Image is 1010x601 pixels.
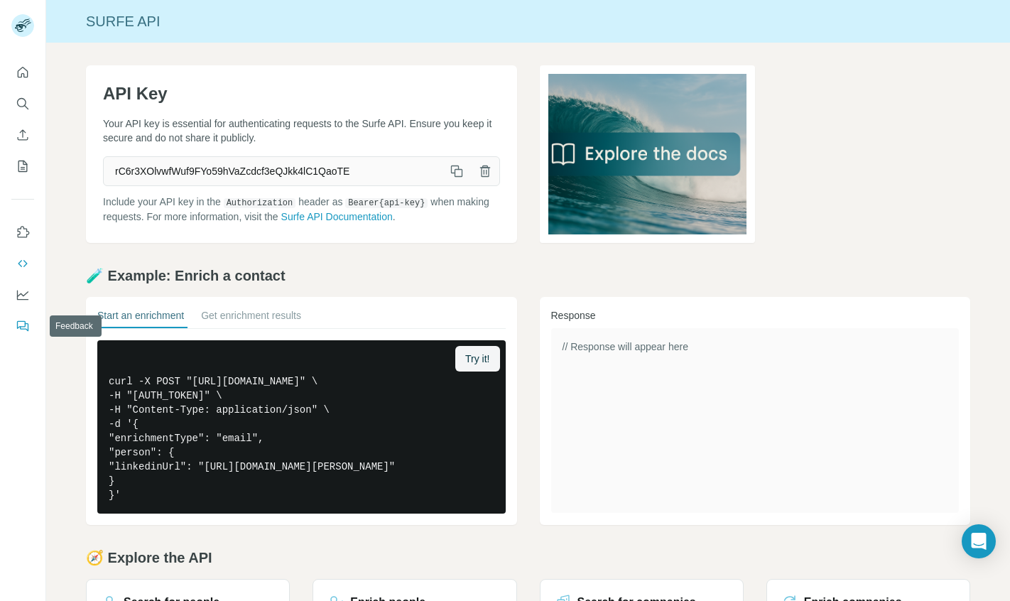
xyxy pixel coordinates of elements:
[563,341,688,352] span: // Response will appear here
[281,211,393,222] a: Surfe API Documentation
[201,308,301,328] button: Get enrichment results
[97,308,184,328] button: Start an enrichment
[104,158,442,184] span: rC6r3XOlvwfWuf9FYo59hVaZcdcf3eQJkk4lC1QaoTE
[465,352,489,366] span: Try it!
[103,117,500,145] p: Your API key is essential for authenticating requests to the Surfe API. Ensure you keep it secure...
[86,548,970,568] h2: 🧭 Explore the API
[86,266,970,286] h2: 🧪 Example: Enrich a contact
[455,346,499,372] button: Try it!
[97,340,506,514] pre: curl -X POST "[URL][DOMAIN_NAME]" \ -H "[AUTH_TOKEN]" \ -H "Content-Type: application/json" \ -d ...
[11,60,34,85] button: Quick start
[46,11,1010,31] div: Surfe API
[962,524,996,558] div: Open Intercom Messenger
[11,251,34,276] button: Use Surfe API
[224,198,296,208] code: Authorization
[551,308,960,323] h3: Response
[11,220,34,245] button: Use Surfe on LinkedIn
[103,82,500,105] h1: API Key
[345,198,428,208] code: Bearer {api-key}
[11,122,34,148] button: Enrich CSV
[11,153,34,179] button: My lists
[103,195,500,224] p: Include your API key in the header as when making requests. For more information, visit the .
[11,313,34,339] button: Feedback
[11,91,34,117] button: Search
[11,282,34,308] button: Dashboard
